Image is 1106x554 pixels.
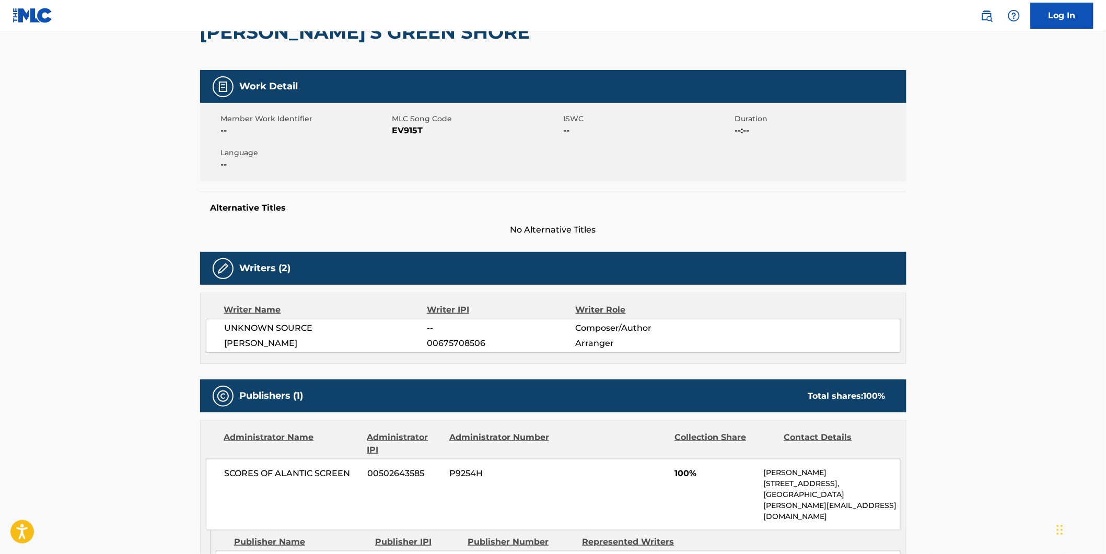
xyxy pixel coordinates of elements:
[674,467,755,480] span: 100%
[240,390,304,402] h5: Publishers (1)
[468,536,575,548] div: Publisher Number
[225,337,427,350] span: [PERSON_NAME]
[427,337,575,350] span: 00675708506
[576,337,711,350] span: Arranger
[1057,514,1063,546] div: Drag
[240,262,291,274] h5: Writers (2)
[674,431,776,456] div: Collection Share
[427,304,576,316] div: Writer IPI
[864,391,886,401] span: 100 %
[240,80,298,93] h5: Work Detail
[583,536,689,548] div: Represented Writers
[763,489,900,500] p: [GEOGRAPHIC_DATA]
[564,124,732,137] span: --
[234,536,367,548] div: Publisher Name
[221,124,390,137] span: --
[224,304,427,316] div: Writer Name
[221,113,390,124] span: Member Work Identifier
[763,500,900,522] p: [PERSON_NAME][EMAIL_ADDRESS][DOMAIN_NAME]
[225,467,360,480] span: SCORES OF ALANTIC SCREEN
[735,113,904,124] span: Duration
[808,390,886,402] div: Total shares:
[200,20,535,44] h2: [PERSON_NAME]'S GREEN SHORE
[221,147,390,158] span: Language
[367,431,441,456] div: Administrator IPI
[1008,9,1020,22] img: help
[217,390,229,402] img: Publishers
[564,113,732,124] span: ISWC
[981,9,993,22] img: search
[976,5,997,26] a: Public Search
[1004,5,1024,26] div: Help
[576,304,711,316] div: Writer Role
[13,8,53,23] img: MLC Logo
[449,431,551,456] div: Administrator Number
[392,124,561,137] span: EV915T
[735,124,904,137] span: --:--
[392,113,561,124] span: MLC Song Code
[449,467,551,480] span: P9254H
[200,224,906,236] span: No Alternative Titles
[1054,504,1106,554] iframe: Chat Widget
[576,322,711,334] span: Composer/Author
[211,203,896,213] h5: Alternative Titles
[225,322,427,334] span: UNKNOWN SOURCE
[224,431,359,456] div: Administrator Name
[221,158,390,171] span: --
[1031,3,1093,29] a: Log In
[763,478,900,489] p: [STREET_ADDRESS],
[784,431,886,456] div: Contact Details
[763,467,900,478] p: [PERSON_NAME]
[375,536,460,548] div: Publisher IPI
[427,322,575,334] span: --
[217,262,229,275] img: Writers
[367,467,441,480] span: 00502643585
[217,80,229,93] img: Work Detail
